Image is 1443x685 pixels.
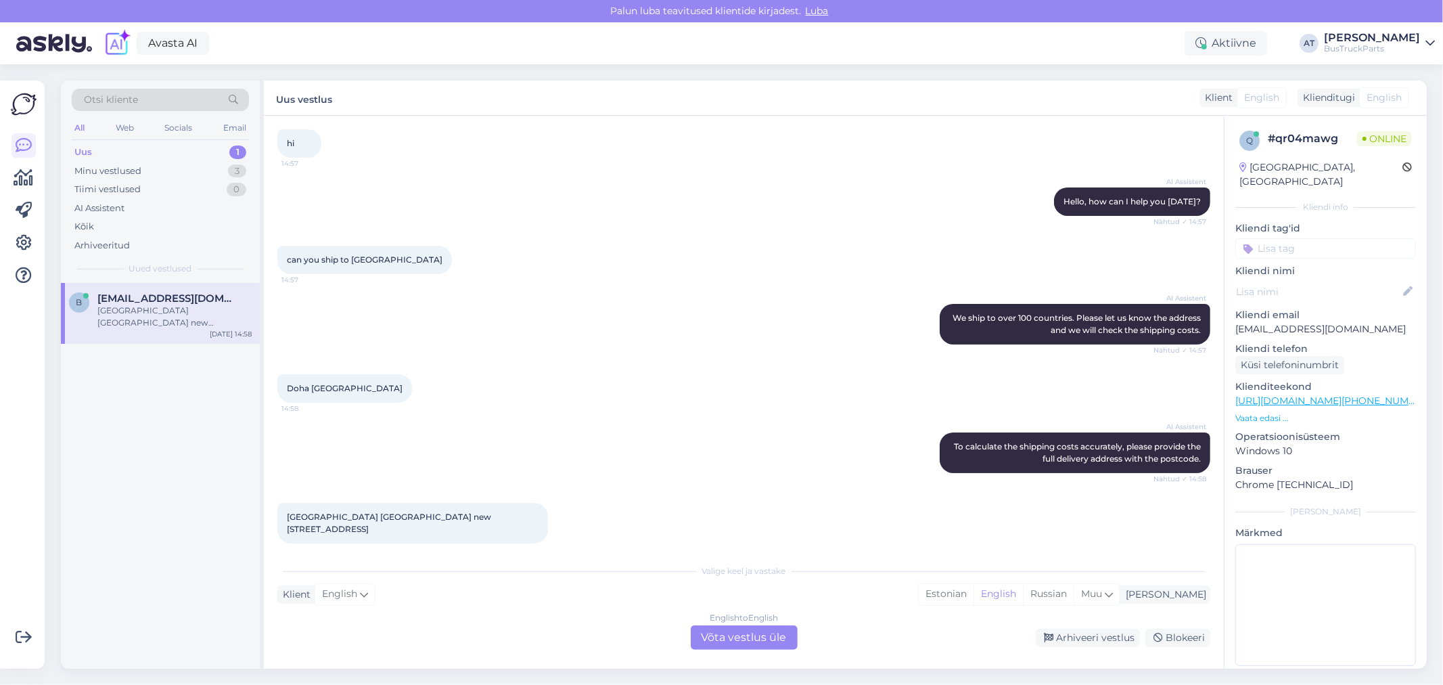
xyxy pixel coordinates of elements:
div: All [72,119,87,137]
div: Socials [162,119,195,137]
div: Aktiivne [1185,31,1267,56]
span: Doha [GEOGRAPHIC_DATA] [287,383,403,393]
div: Valige keel ja vastake [277,565,1210,577]
p: Chrome [TECHNICAL_ID] [1235,478,1416,492]
span: 14:57 [281,275,332,285]
div: Võta vestlus üle [691,625,798,650]
p: Märkmed [1235,526,1416,540]
span: b [76,297,83,307]
div: [GEOGRAPHIC_DATA], [GEOGRAPHIC_DATA] [1239,160,1402,189]
span: Muu [1081,588,1102,600]
span: [GEOGRAPHIC_DATA] [GEOGRAPHIC_DATA] new [STREET_ADDRESS] [287,512,493,534]
span: Otsi kliente [84,93,138,107]
p: Kliendi telefon [1235,342,1416,356]
div: AI Assistent [74,202,124,215]
div: Arhiveeri vestlus [1036,629,1140,647]
div: 0 [227,183,246,196]
span: 14:57 [281,158,332,169]
div: 3 [228,164,246,178]
div: [PERSON_NAME] [1120,588,1206,602]
div: [PERSON_NAME] [1324,32,1420,43]
div: Blokeeri [1145,629,1210,647]
div: Klient [277,588,311,602]
p: Kliendi tag'id [1235,221,1416,236]
p: [EMAIL_ADDRESS][DOMAIN_NAME] [1235,322,1416,336]
span: AI Assistent [1155,293,1206,303]
label: Uus vestlus [276,89,332,107]
span: Uued vestlused [129,263,192,275]
a: Avasta AI [137,32,209,55]
p: Windows 10 [1235,444,1416,458]
div: Estonian [919,584,974,604]
div: Küsi telefoninumbrit [1235,356,1344,374]
p: Kliendi nimi [1235,264,1416,278]
span: AI Assistent [1155,422,1206,432]
div: Klient [1199,91,1233,105]
span: Nähtud ✓ 14:57 [1153,217,1206,227]
div: Minu vestlused [74,164,141,178]
p: Operatsioonisüsteem [1235,430,1416,444]
span: Nähtud ✓ 14:58 [1153,474,1206,484]
span: AI Assistent [1155,177,1206,187]
div: BusTruckParts [1324,43,1420,54]
span: To calculate the shipping costs accurately, please provide the full delivery address with the pos... [954,441,1203,464]
div: Email [221,119,249,137]
div: Kliendi info [1235,201,1416,213]
div: English [974,584,1023,604]
span: 14:59 [281,544,332,554]
a: [PERSON_NAME]BusTruckParts [1324,32,1435,54]
div: Kõik [74,220,94,234]
span: Online [1357,131,1412,146]
span: Nähtud ✓ 14:57 [1153,345,1206,355]
p: Brauser [1235,464,1416,478]
img: explore-ai [103,29,131,58]
span: 14:58 [281,403,332,414]
p: Klienditeekond [1235,380,1416,394]
span: We ship to over 100 countries. Please let us know the address and we will check the shipping costs. [953,313,1203,335]
span: English [1244,91,1279,105]
div: English to English [710,612,778,624]
span: Hello, how can I help you [DATE]? [1063,196,1201,206]
div: [PERSON_NAME] [1235,506,1416,518]
div: Klienditugi [1298,91,1355,105]
span: hi [287,138,294,148]
a: [URL][DOMAIN_NAME][PHONE_NUMBER] [1235,395,1431,407]
div: 1 [229,146,246,159]
div: AT [1300,34,1319,53]
p: Kliendi email [1235,308,1416,322]
div: Arhiveeritud [74,239,130,252]
img: Askly Logo [11,91,37,117]
input: Lisa tag [1235,238,1416,259]
div: Web [113,119,137,137]
div: # qr04mawg [1268,131,1357,147]
div: Russian [1023,584,1074,604]
div: Tiimi vestlused [74,183,141,196]
span: English [322,587,357,602]
div: [GEOGRAPHIC_DATA] [GEOGRAPHIC_DATA] new [STREET_ADDRESS] [97,305,252,329]
span: English [1367,91,1402,105]
input: Lisa nimi [1236,284,1400,299]
div: [DATE] 14:58 [210,329,252,339]
div: Uus [74,146,92,159]
span: buffalo3132@gmail.com [97,292,238,305]
p: Vaata edasi ... [1235,412,1416,424]
span: Luba [802,5,833,17]
span: can you ship to [GEOGRAPHIC_DATA] [287,255,442,265]
span: q [1246,135,1253,146]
